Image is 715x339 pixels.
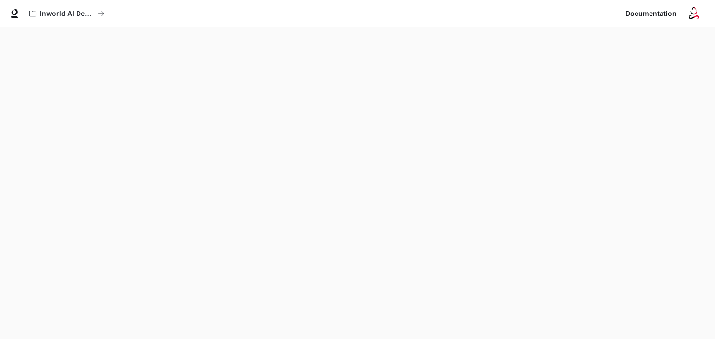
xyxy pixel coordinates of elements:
button: All workspaces [25,4,109,23]
img: User avatar [687,7,701,20]
span: Documentation [625,8,676,20]
p: Inworld AI Demos [40,10,94,18]
a: Documentation [622,4,680,23]
button: User avatar [684,4,703,23]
